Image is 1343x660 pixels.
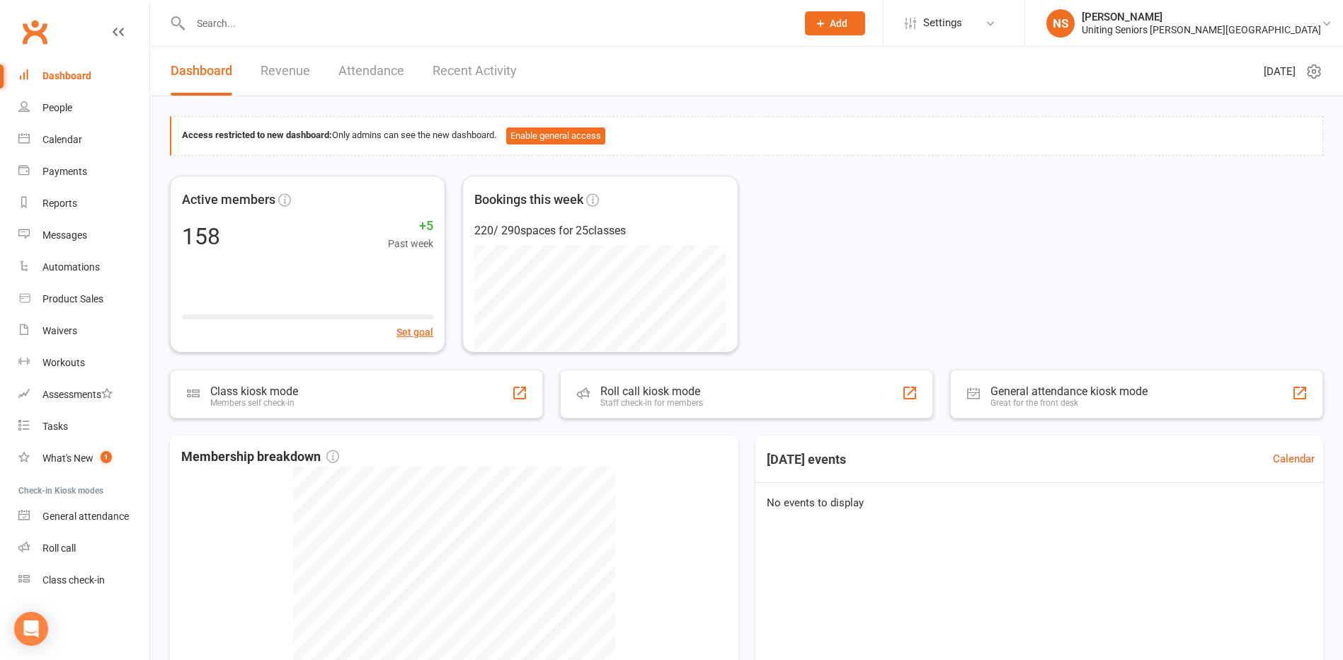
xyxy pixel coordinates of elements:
[18,251,149,283] a: Automations
[990,385,1148,398] div: General attendance kiosk mode
[101,451,112,463] span: 1
[42,542,76,554] div: Roll call
[1046,9,1075,38] div: NS
[182,127,1312,144] div: Only admins can see the new dashboard.
[42,389,113,400] div: Assessments
[1082,11,1321,23] div: [PERSON_NAME]
[396,324,433,340] button: Set goal
[182,130,332,140] strong: Access restricted to new dashboard:
[17,14,52,50] a: Clubworx
[388,236,433,251] span: Past week
[42,511,129,522] div: General attendance
[18,379,149,411] a: Assessments
[600,385,703,398] div: Roll call kiosk mode
[474,222,726,240] div: 220 / 290 spaces for 25 classes
[18,411,149,443] a: Tasks
[182,225,220,248] div: 158
[805,11,865,35] button: Add
[42,453,93,464] div: What's New
[18,60,149,92] a: Dashboard
[923,7,962,39] span: Settings
[42,229,87,241] div: Messages
[42,102,72,113] div: People
[42,261,100,273] div: Automations
[42,134,82,145] div: Calendar
[42,293,103,305] div: Product Sales
[14,612,48,646] div: Open Intercom Messenger
[1273,450,1315,467] a: Calendar
[474,190,583,210] span: Bookings this week
[42,357,85,368] div: Workouts
[18,220,149,251] a: Messages
[18,156,149,188] a: Payments
[338,47,404,96] a: Attendance
[18,92,149,124] a: People
[186,13,787,33] input: Search...
[42,325,77,336] div: Waivers
[18,533,149,564] a: Roll call
[1264,63,1296,80] span: [DATE]
[261,47,310,96] a: Revenue
[755,447,857,472] h3: [DATE] events
[18,283,149,315] a: Product Sales
[600,398,703,408] div: Staff check-in for members
[42,421,68,432] div: Tasks
[750,483,1330,523] div: No events to display
[990,398,1148,408] div: Great for the front desk
[42,70,91,81] div: Dashboard
[18,315,149,347] a: Waivers
[1082,23,1321,36] div: Uniting Seniors [PERSON_NAME][GEOGRAPHIC_DATA]
[42,166,87,177] div: Payments
[18,188,149,220] a: Reports
[18,501,149,533] a: General attendance kiosk mode
[182,190,275,210] span: Active members
[18,564,149,596] a: Class kiosk mode
[210,385,298,398] div: Class kiosk mode
[171,47,232,96] a: Dashboard
[18,124,149,156] a: Calendar
[42,198,77,209] div: Reports
[210,398,298,408] div: Members self check-in
[433,47,517,96] a: Recent Activity
[506,127,605,144] button: Enable general access
[18,347,149,379] a: Workouts
[830,18,847,29] span: Add
[181,447,339,467] span: Membership breakdown
[18,443,149,474] a: What's New1
[42,574,105,586] div: Class check-in
[388,216,433,237] span: +5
